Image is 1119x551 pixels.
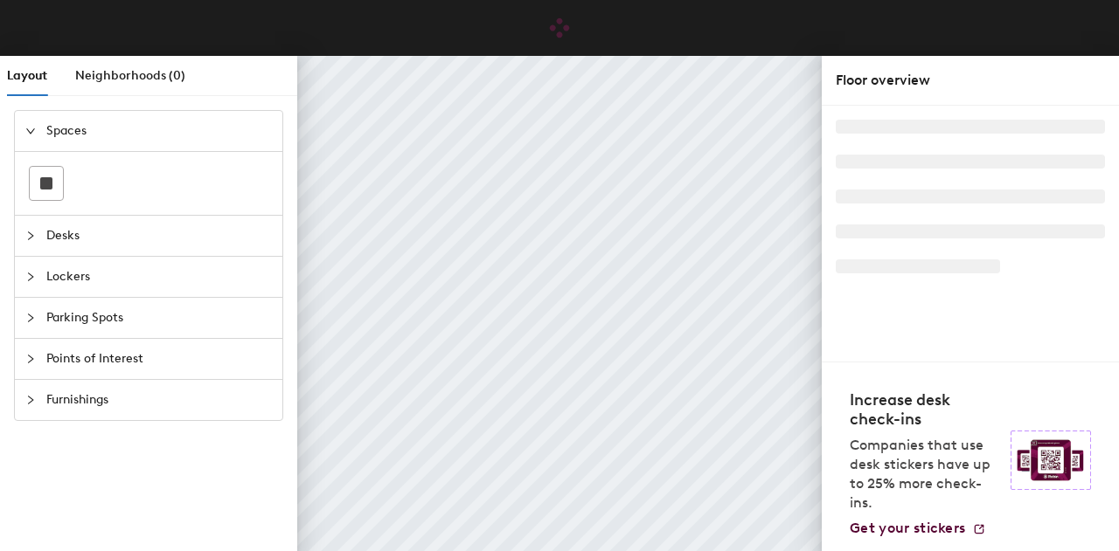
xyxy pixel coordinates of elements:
span: Furnishings [46,380,272,420]
span: Layout [7,68,47,83]
span: expanded [25,126,36,136]
span: Lockers [46,257,272,297]
span: collapsed [25,354,36,364]
span: collapsed [25,313,36,323]
p: Companies that use desk stickers have up to 25% more check-ins. [850,436,1000,513]
div: Floor overview [836,70,1105,91]
span: Spaces [46,111,272,151]
h4: Increase desk check-ins [850,390,1000,429]
img: Sticker logo [1011,430,1091,490]
span: collapsed [25,395,36,405]
span: Desks [46,216,272,256]
span: collapsed [25,231,36,241]
span: collapsed [25,272,36,282]
span: Get your stickers [850,520,965,536]
span: Points of Interest [46,339,272,379]
a: Get your stickers [850,520,986,537]
span: Parking Spots [46,298,272,338]
span: Neighborhoods (0) [75,68,185,83]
